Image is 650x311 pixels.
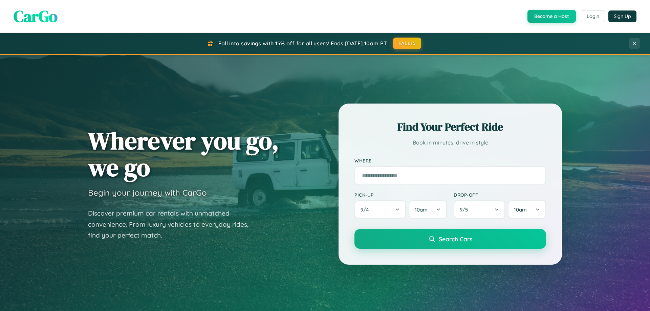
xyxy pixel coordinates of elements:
[88,208,257,241] p: Discover premium car rentals with unmatched convenience. From luxury vehicles to everyday rides, ...
[514,206,527,213] span: 10am
[88,187,207,198] h3: Begin your journey with CarGo
[354,158,546,163] label: Where
[14,5,58,27] span: CarGo
[454,192,546,198] label: Drop-off
[409,200,447,219] button: 10am
[581,10,605,22] button: Login
[354,119,546,134] h2: Find Your Perfect Ride
[218,40,388,47] span: Fall into savings with 15% off for all users! Ends [DATE] 10am PT.
[508,200,546,219] button: 10am
[460,206,471,213] span: 9 / 5
[354,229,546,249] button: Search Cars
[88,127,279,181] h1: Wherever you go, we go
[415,206,428,213] span: 10am
[354,138,546,148] p: Book in minutes, drive in style
[393,38,421,49] button: FALL15
[361,206,372,213] span: 9 / 4
[354,192,447,198] label: Pick-up
[439,235,472,243] span: Search Cars
[527,10,576,23] button: Become a Host
[608,10,636,22] button: Sign Up
[354,200,406,219] button: 9/4
[454,200,505,219] button: 9/5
